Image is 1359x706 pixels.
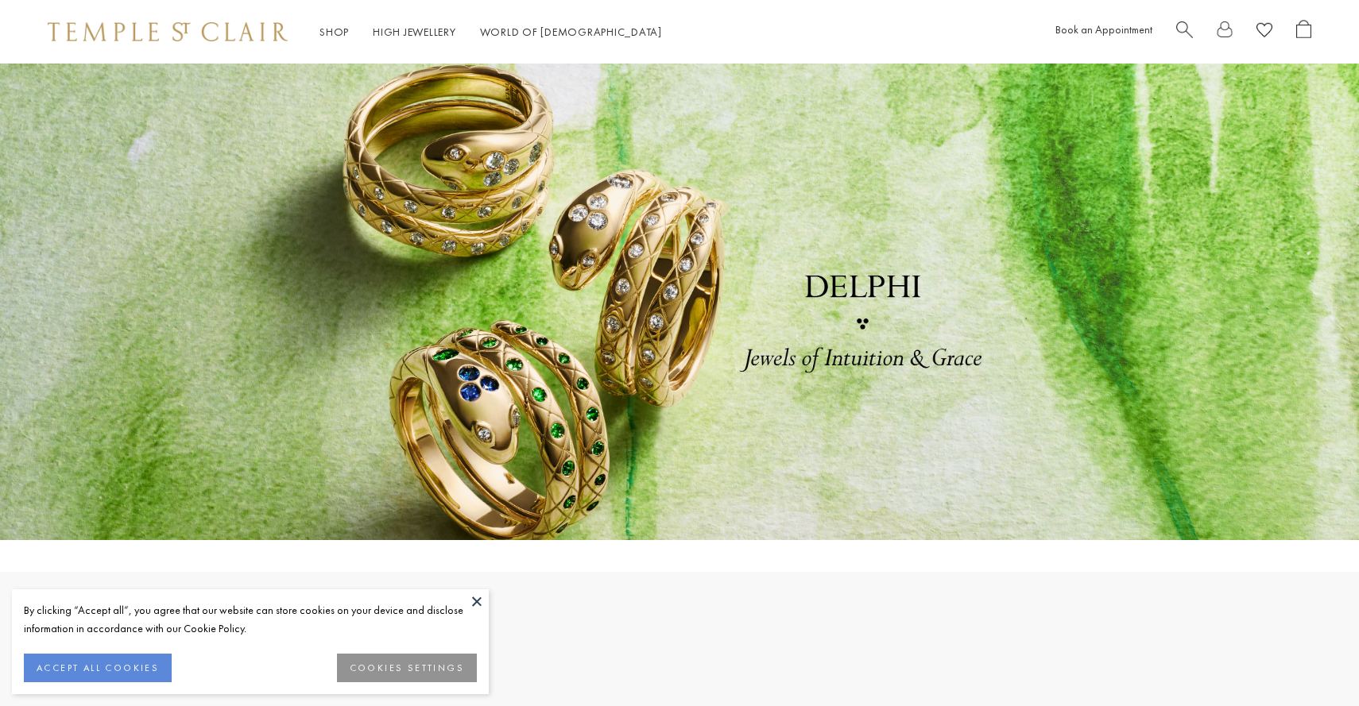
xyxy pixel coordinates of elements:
[1055,22,1152,37] a: Book an Appointment
[1256,20,1272,44] a: View Wishlist
[1280,631,1343,690] iframe: Gorgias live chat messenger
[1296,20,1311,44] a: Open Shopping Bag
[1176,20,1193,44] a: Search
[337,654,477,682] button: COOKIES SETTINGS
[24,601,477,638] div: By clicking “Accept all”, you agree that our website can store cookies on your device and disclos...
[480,25,662,39] a: World of [DEMOGRAPHIC_DATA]World of [DEMOGRAPHIC_DATA]
[24,654,172,682] button: ACCEPT ALL COOKIES
[319,22,662,42] nav: Main navigation
[373,25,456,39] a: High JewelleryHigh Jewellery
[48,22,288,41] img: Temple St. Clair
[319,25,349,39] a: ShopShop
